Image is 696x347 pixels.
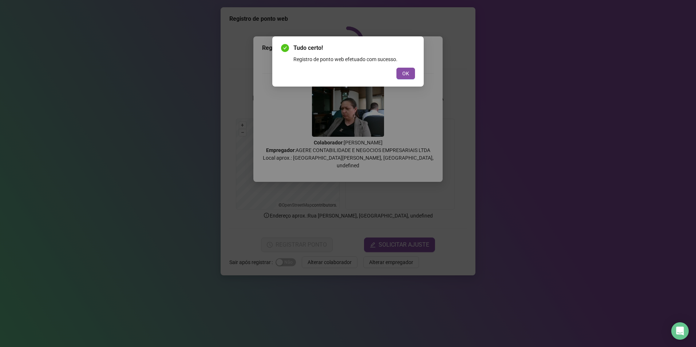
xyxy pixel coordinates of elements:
span: check-circle [281,44,289,52]
button: OK [396,68,415,79]
div: Registro de ponto web efetuado com sucesso. [293,55,415,63]
span: OK [402,69,409,77]
span: Tudo certo! [293,44,415,52]
div: Open Intercom Messenger [671,322,689,340]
